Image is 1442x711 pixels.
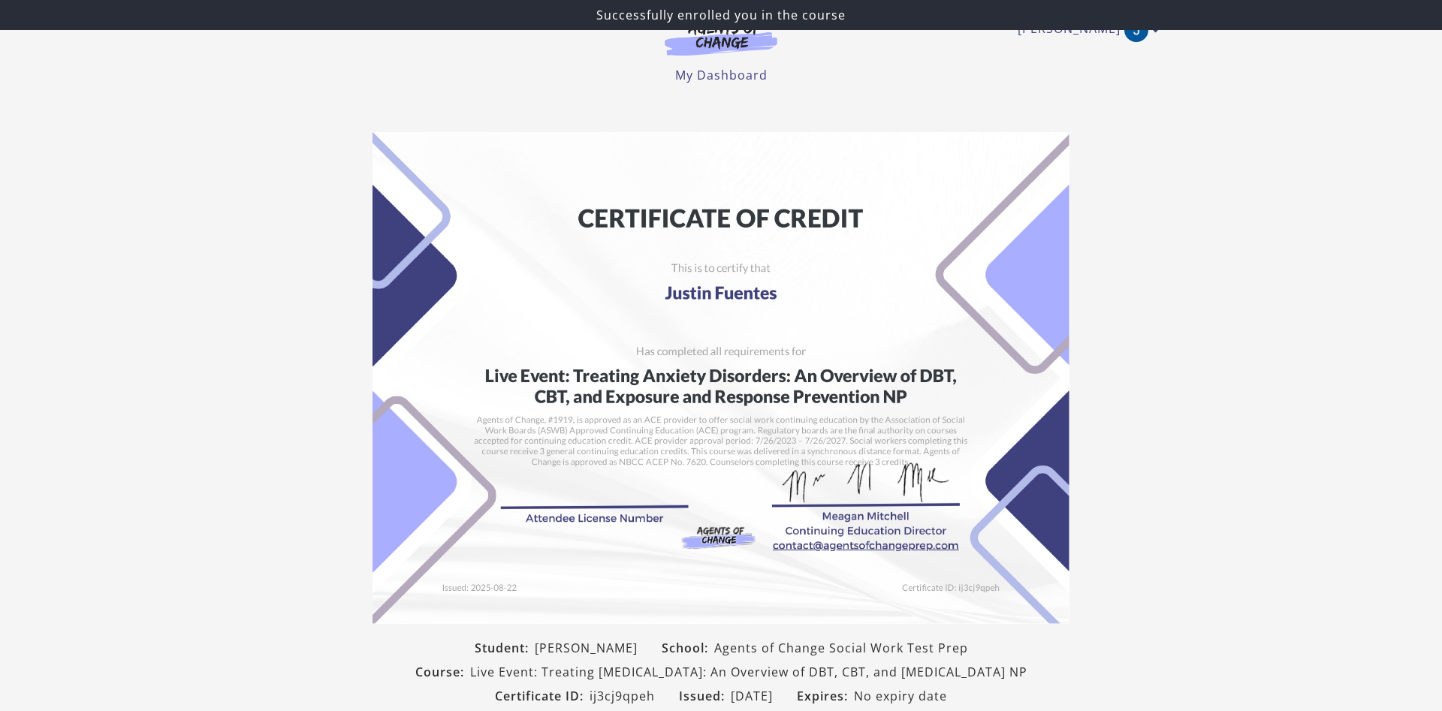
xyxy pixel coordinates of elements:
[649,21,793,56] img: Agents of Change Logo
[679,687,731,705] span: Issued:
[1018,18,1152,42] a: Toggle menu
[6,6,1436,24] p: Successfully enrolled you in the course
[797,687,854,705] span: Expires:
[662,639,714,657] span: School:
[495,687,590,705] span: Certificate ID:
[590,687,655,705] span: ij3cj9qpeh
[854,687,947,705] span: No expiry date
[714,639,968,657] span: Agents of Change Social Work Test Prep
[535,639,638,657] span: [PERSON_NAME]
[731,687,773,705] span: [DATE]
[475,639,535,657] span: Student:
[373,132,1069,624] img: Certificate
[470,663,1027,681] span: Live Event: Treating [MEDICAL_DATA]: An Overview of DBT, CBT, and [MEDICAL_DATA] NP
[415,663,470,681] span: Course:
[675,67,768,83] a: My Dashboard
